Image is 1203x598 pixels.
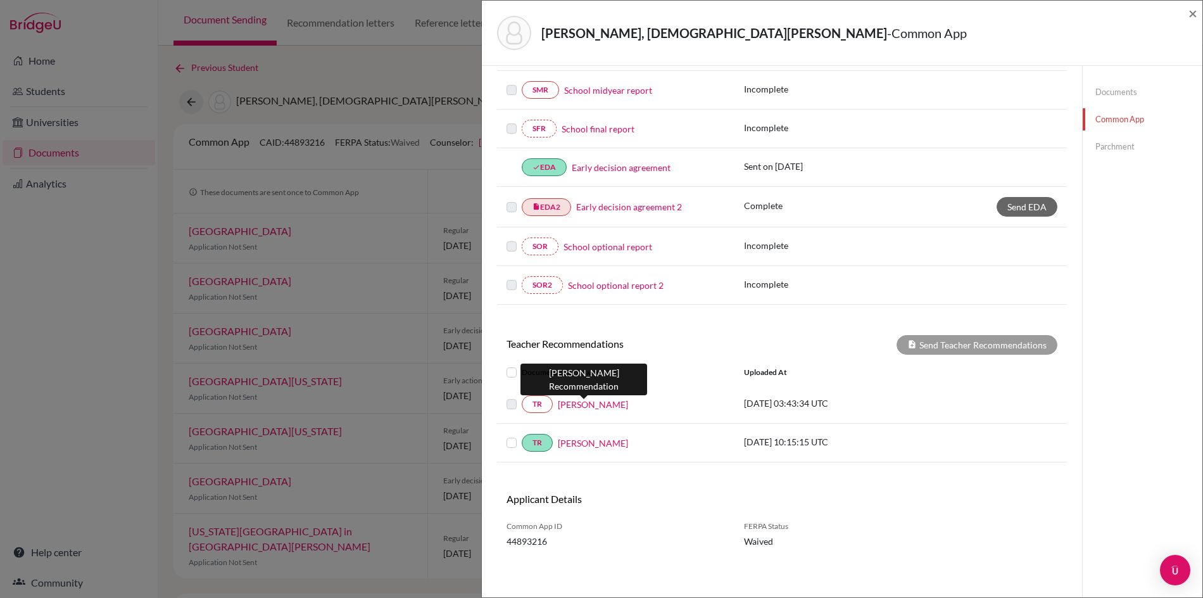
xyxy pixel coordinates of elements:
strong: [PERSON_NAME], [DEMOGRAPHIC_DATA][PERSON_NAME] [541,25,887,41]
a: TR [522,434,553,452]
a: School optional report 2 [568,279,664,292]
i: insert_drive_file [532,203,540,210]
span: - Common App [887,25,967,41]
a: School midyear report [564,84,652,97]
a: SMR [522,81,559,99]
h6: Teacher Recommendations [497,338,782,350]
span: Waived [744,535,867,548]
a: SOR2 [522,276,563,294]
span: Send EDA [1007,201,1047,212]
a: Parchment [1083,136,1202,158]
a: doneEDA [522,158,567,176]
a: Early decision agreement 2 [576,200,682,213]
p: Incomplete [744,239,874,252]
div: [PERSON_NAME] Recommendation [520,364,647,395]
div: Uploaded at [734,365,924,380]
p: Incomplete [744,121,874,134]
span: FERPA Status [744,521,867,532]
span: × [1188,4,1197,22]
div: Open Intercom Messenger [1160,555,1190,585]
a: School final report [562,122,634,136]
p: Incomplete [744,277,874,291]
div: Send Teacher Recommendations [897,335,1057,355]
p: [DATE] 03:43:34 UTC [744,397,915,410]
a: insert_drive_fileEDA2 [522,198,571,216]
div: Document Type / Name [497,365,734,380]
a: SOR [522,238,558,255]
a: SFR [522,120,557,137]
h6: Applicant Details [507,493,772,505]
p: Incomplete [744,82,874,96]
a: Send EDA [997,197,1057,217]
p: Sent on [DATE] [744,160,874,173]
a: [PERSON_NAME] [558,436,628,450]
p: Complete [744,199,874,212]
i: done [532,163,540,171]
a: [PERSON_NAME] [558,398,628,411]
a: School optional report [564,240,652,253]
a: Early decision agreement [572,161,671,174]
p: [DATE] 10:15:15 UTC [744,435,915,448]
span: 44893216 [507,535,725,548]
a: Common App [1083,108,1202,130]
span: Common App ID [507,521,725,532]
a: TR [522,395,553,413]
a: Documents [1083,81,1202,103]
button: Close [1188,6,1197,21]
